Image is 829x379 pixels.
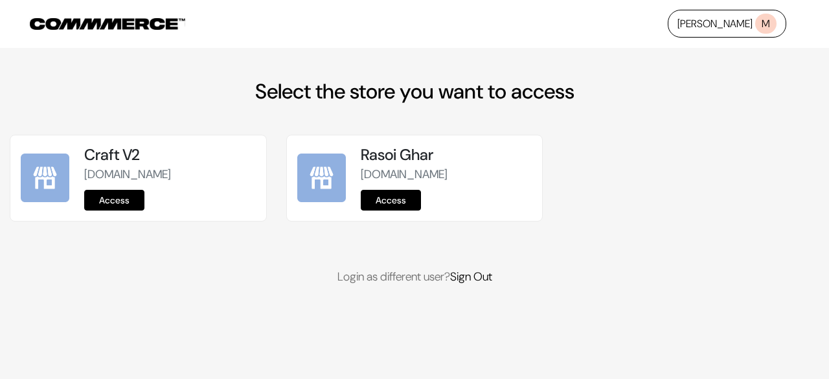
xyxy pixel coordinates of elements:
[10,79,819,104] h2: Select the store you want to access
[361,166,532,183] p: [DOMAIN_NAME]
[668,10,786,38] a: [PERSON_NAME]M
[84,166,255,183] p: [DOMAIN_NAME]
[84,146,255,165] h5: Craft V2
[450,269,492,284] a: Sign Out
[361,190,421,211] a: Access
[84,190,144,211] a: Access
[361,146,532,165] h5: Rasoi Ghar
[30,18,185,30] img: COMMMERCE
[297,154,346,202] img: Rasoi Ghar
[10,268,819,286] p: Login as different user?
[755,14,777,34] span: M
[21,154,69,202] img: Craft V2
